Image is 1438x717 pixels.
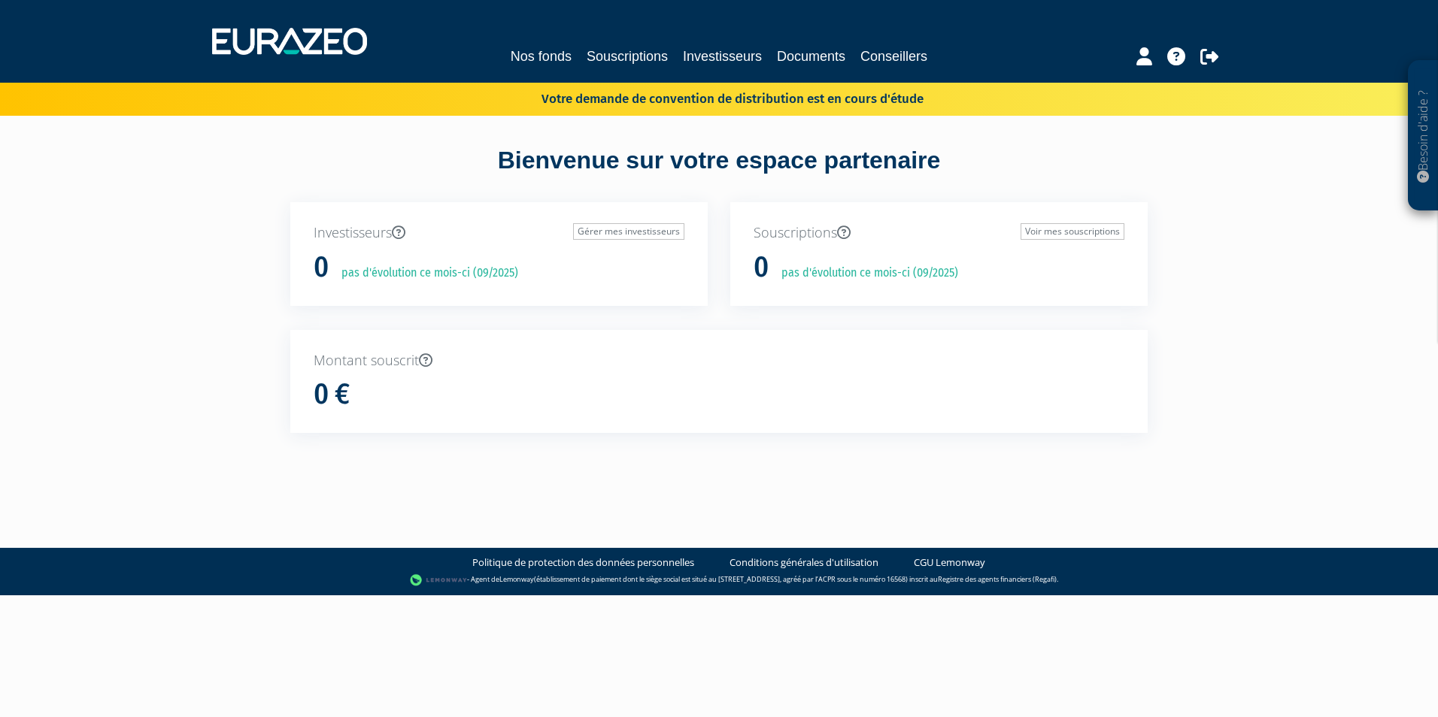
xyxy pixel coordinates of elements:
h1: 0 € [314,379,350,410]
a: Conseillers [860,46,927,67]
div: Bienvenue sur votre espace partenaire [279,144,1159,202]
h1: 0 [754,252,769,283]
a: Souscriptions [587,46,668,67]
p: pas d'évolution ce mois-ci (09/2025) [771,265,958,282]
a: Voir mes souscriptions [1021,223,1124,240]
div: - Agent de (établissement de paiement dont le siège social est situé au [STREET_ADDRESS], agréé p... [15,573,1423,588]
a: Lemonway [499,575,534,585]
a: Investisseurs [683,46,762,67]
p: pas d'évolution ce mois-ci (09/2025) [331,265,518,282]
a: CGU Lemonway [914,555,985,570]
h1: 0 [314,252,329,283]
img: 1732889491-logotype_eurazeo_blanc_rvb.png [212,28,367,55]
a: Nos fonds [511,46,572,67]
a: Documents [777,46,845,67]
p: Votre demande de convention de distribution est en cours d'étude [498,86,924,108]
a: Gérer mes investisseurs [573,223,684,240]
p: Montant souscrit [314,351,1124,371]
a: Conditions générales d'utilisation [730,555,878,570]
a: Politique de protection des données personnelles [472,555,694,570]
p: Souscriptions [754,223,1124,243]
p: Investisseurs [314,223,684,243]
p: Besoin d'aide ? [1415,68,1432,204]
a: Registre des agents financiers (Regafi) [938,575,1057,585]
img: logo-lemonway.png [410,573,468,588]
